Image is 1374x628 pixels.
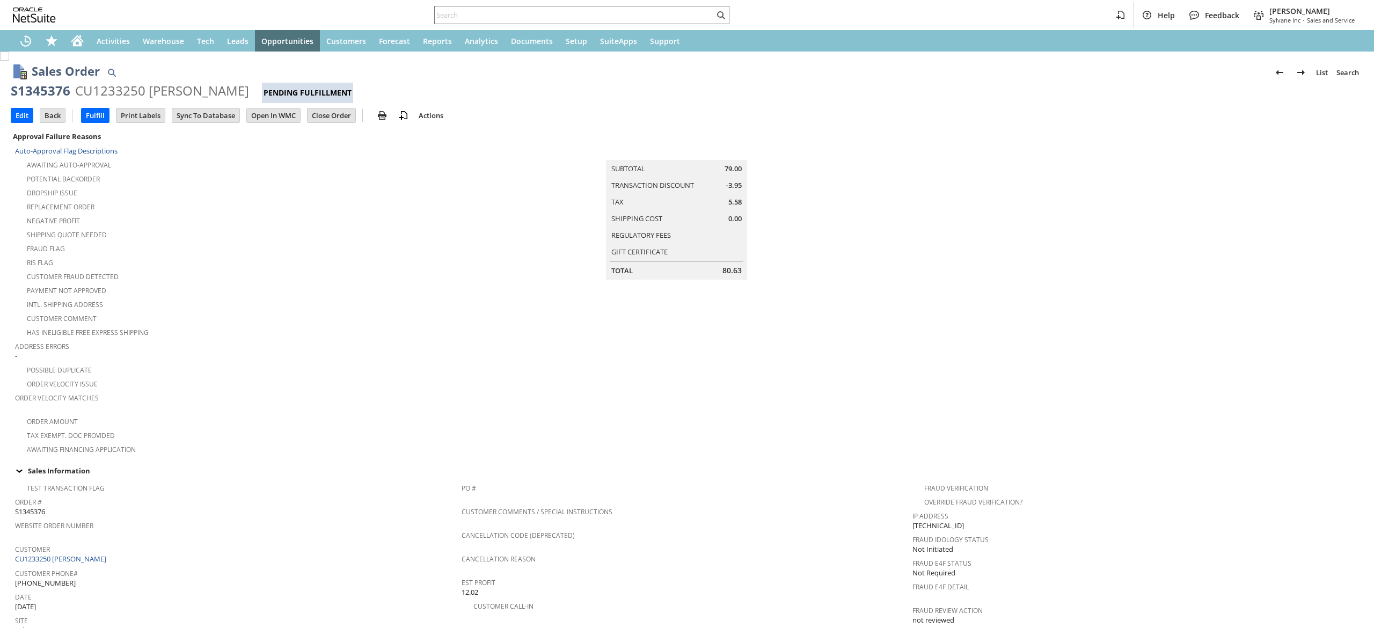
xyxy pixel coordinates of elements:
h1: Sales Order [32,62,100,80]
span: - [15,351,17,361]
span: 80.63 [722,265,742,276]
div: Approval Failure Reasons [11,129,457,143]
span: Not Initiated [912,544,953,554]
a: Possible Duplicate [27,366,92,375]
input: Close Order [308,108,355,122]
span: 79.00 [725,164,742,174]
div: Pending Fulfillment [262,83,353,103]
span: Analytics [465,36,498,46]
span: 5.58 [728,197,742,207]
a: Test Transaction Flag [27,484,105,493]
a: Tech [191,30,221,52]
span: Opportunities [261,36,313,46]
img: Quick Find [105,66,118,79]
a: Fraud E4F Detail [912,582,969,592]
img: Next [1295,66,1307,79]
span: Tech [197,36,214,46]
caption: Summary [606,143,747,160]
input: Open In WMC [247,108,300,122]
a: Override Fraud Verification? [924,498,1022,507]
a: Customers [320,30,372,52]
a: Cancellation Reason [462,554,536,564]
a: Website Order Number [15,521,93,530]
a: Cancellation Code (deprecated) [462,531,575,540]
div: Shortcuts [39,30,64,52]
a: Auto-Approval Flag Descriptions [15,146,118,156]
svg: Home [71,34,84,47]
a: Intl. Shipping Address [27,300,103,309]
a: Fraud Flag [27,244,65,253]
a: Warehouse [136,30,191,52]
a: Documents [505,30,559,52]
a: Reports [416,30,458,52]
img: Previous [1273,66,1286,79]
span: Leads [227,36,249,46]
a: Customer Fraud Detected [27,272,119,281]
span: Sales and Service [1307,16,1355,24]
span: Setup [566,36,587,46]
span: Activities [97,36,130,46]
img: print.svg [376,109,389,122]
a: Activities [90,30,136,52]
a: Tax Exempt. Doc Provided [27,431,115,440]
span: Warehouse [143,36,184,46]
a: Customer Call-in [473,602,533,611]
a: Order Amount [27,417,78,426]
input: Sync To Database [172,108,239,122]
span: 12.02 [462,587,478,597]
span: Documents [511,36,553,46]
a: Regulatory Fees [611,230,671,240]
span: [TECHNICAL_ID] [912,521,964,531]
a: Awaiting Financing Application [27,445,136,454]
span: - [1303,16,1305,24]
img: add-record.svg [397,109,410,122]
svg: logo [13,8,56,23]
span: Customers [326,36,366,46]
a: Setup [559,30,594,52]
span: -3.95 [726,180,742,191]
a: Actions [414,111,448,120]
a: Gift Certificate [611,247,668,257]
a: Fraud Idology Status [912,535,989,544]
a: RIS flag [27,258,53,267]
a: Customer Phone# [15,569,78,578]
div: Sales Information [11,464,1359,478]
a: Total [611,266,633,275]
input: Back [40,108,65,122]
span: SuiteApps [600,36,637,46]
a: Has Ineligible Free Express Shipping [27,328,149,337]
a: Site [15,616,28,625]
svg: Recent Records [19,34,32,47]
a: Awaiting Auto-Approval [27,160,111,170]
a: Payment not approved [27,286,106,295]
span: Feedback [1205,10,1239,20]
input: Print Labels [116,108,165,122]
span: Forecast [379,36,410,46]
a: Shipping Quote Needed [27,230,107,239]
a: Fraud Review Action [912,606,983,615]
a: Tax [611,197,624,207]
a: IP Address [912,512,948,521]
a: Customer Comments / Special Instructions [462,507,612,516]
span: Help [1158,10,1175,20]
div: S1345376 [11,82,70,99]
a: Fraud E4F Status [912,559,971,568]
span: Not Required [912,568,955,578]
svg: Search [714,9,727,21]
a: Dropship Issue [27,188,77,198]
span: Reports [423,36,452,46]
a: Fraud Verification [924,484,988,493]
a: SuiteApps [594,30,644,52]
a: Support [644,30,686,52]
input: Fulfill [82,108,109,122]
input: Edit [11,108,33,122]
a: Order # [15,498,42,507]
a: Est Profit [462,578,495,587]
span: Support [650,36,680,46]
a: Shipping Cost [611,214,662,223]
a: Forecast [372,30,416,52]
a: Potential Backorder [27,174,100,184]
a: Transaction Discount [611,180,694,190]
a: Subtotal [611,164,645,173]
a: PO # [462,484,476,493]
